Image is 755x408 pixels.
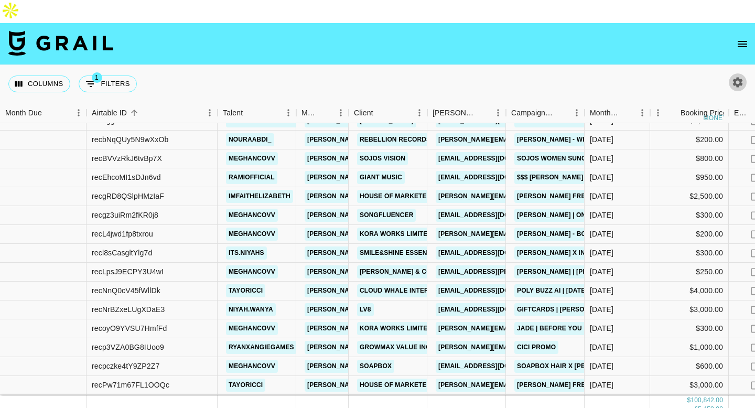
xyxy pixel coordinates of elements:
a: [PERSON_NAME][EMAIL_ADDRESS][DOMAIN_NAME] [305,360,476,373]
a: [PERSON_NAME][EMAIL_ADDRESS][DOMAIN_NAME] [305,133,476,146]
div: Campaign (Type) [511,103,554,123]
a: [PERSON_NAME] | One Thing I Ain't Been [514,209,656,222]
button: Sort [476,105,490,120]
div: recBVVzRkJ6tvBp7X [92,153,162,164]
a: [PERSON_NAME][EMAIL_ADDRESS][DOMAIN_NAME] [305,303,476,316]
div: $ [687,396,691,405]
div: Client [349,103,427,123]
div: Sep '25 [590,210,613,220]
a: KORA WORKS LIMITED [357,322,435,335]
a: [PERSON_NAME][EMAIL_ADDRESS][DOMAIN_NAME] [436,190,607,203]
a: [EMAIL_ADDRESS][PERSON_NAME][DOMAIN_NAME] [436,265,607,278]
div: $3,000.00 [650,376,729,395]
a: [PERSON_NAME][EMAIL_ADDRESS][DOMAIN_NAME] [305,379,476,392]
a: Smile&Shine Essentials INC [357,246,461,260]
a: nouraabdi_ [226,133,274,146]
div: Sep '25 [590,304,613,315]
button: Sort [373,105,388,120]
a: CiCi Promo [514,341,558,354]
a: House of Marketers [357,379,438,392]
a: [PERSON_NAME][EMAIL_ADDRESS][DOMAIN_NAME] [436,228,607,241]
a: ryanxangiegames [226,341,297,354]
span: 1 [92,72,102,83]
div: recpczke4tY9ZP2Z7 [92,361,159,371]
button: Menu [71,105,87,121]
button: Sort [127,105,142,120]
div: recEhcoMI1sDJn6vd [92,172,161,182]
div: recgz3uiRm2fKR0j8 [92,210,158,220]
button: Menu [569,105,585,121]
a: KORA WORKS LIMITED [357,228,435,241]
div: recp3VZA0BG8IUoo9 [92,342,164,352]
div: $950.00 [650,168,729,187]
a: meghancovv [226,360,278,373]
a: [PERSON_NAME][EMAIL_ADDRESS][DOMAIN_NAME] [305,341,476,354]
a: [EMAIL_ADDRESS][DOMAIN_NAME] [436,171,553,184]
a: [EMAIL_ADDRESS][DOMAIN_NAME] [436,209,553,222]
a: [PERSON_NAME][EMAIL_ADDRESS][DOMAIN_NAME] [305,171,476,184]
a: [PERSON_NAME][EMAIL_ADDRESS][DOMAIN_NAME] [436,379,607,392]
a: [PERSON_NAME][EMAIL_ADDRESS][DOMAIN_NAME] [305,209,476,222]
a: SOJOS Vision [357,152,408,165]
div: $300.00 [650,319,729,338]
a: [PERSON_NAME][EMAIL_ADDRESS][DOMAIN_NAME] [305,228,476,241]
a: tayoricci [226,284,265,297]
div: Month Due [590,103,620,123]
div: Sep '25 [590,134,613,145]
div: Campaign (Type) [506,103,585,123]
div: Sep '25 [590,172,613,182]
a: meghancovv [226,209,278,222]
div: $250.00 [650,263,729,282]
button: Sort [243,105,257,120]
div: Sep '25 [590,229,613,239]
button: Menu [333,105,349,121]
button: Sort [42,105,57,120]
a: [PERSON_NAME][EMAIL_ADDRESS][DOMAIN_NAME] [436,133,607,146]
a: niyah.wanya [226,303,276,316]
a: [PERSON_NAME][EMAIL_ADDRESS][DOMAIN_NAME] [305,322,476,335]
a: Giant Music [357,171,405,184]
a: [EMAIL_ADDRESS][DOMAIN_NAME] [436,303,553,316]
a: JADE | Before You Break My Heart [514,322,644,335]
div: Airtable ID [92,103,127,123]
a: meghancovv [226,322,278,335]
div: $1,000.00 [650,338,729,357]
button: Menu [650,105,666,121]
div: Talent [223,103,243,123]
a: [PERSON_NAME][EMAIL_ADDRESS][DOMAIN_NAME] [305,190,476,203]
a: [PERSON_NAME] | [PERSON_NAME] [514,265,633,278]
div: recagg7rdXxfYW95K [92,115,161,126]
div: recNnQ0cV45fWllDk [92,285,160,296]
div: Month Due [5,103,42,123]
button: Select columns [8,76,70,92]
a: [PERSON_NAME][EMAIL_ADDRESS][DOMAIN_NAME] [305,152,476,165]
div: Airtable ID [87,103,218,123]
div: Month Due [585,103,650,123]
div: Booking Price [681,103,727,123]
a: Soapbox [357,360,394,373]
div: $2,500.00 [650,187,729,206]
a: pickleloverwoman [226,114,303,127]
div: recl8sCasgltYlg7d [92,248,152,258]
a: meghancovv [226,228,278,241]
div: Sep '25 [590,285,613,296]
a: Rebellion Records [357,133,433,146]
div: $3,000.00 [650,300,729,319]
div: Sep '25 [590,380,613,390]
div: $200.00 [650,225,729,244]
div: Sep '25 [590,153,613,164]
div: Manager [301,103,318,123]
div: recL4jwd1fp8txrou [92,229,153,239]
div: recbNqQUy5N9wXxOb [92,134,169,145]
a: [PERSON_NAME][EMAIL_ADDRESS][DOMAIN_NAME] [305,265,476,278]
a: [PERSON_NAME] [357,114,416,127]
a: [PERSON_NAME][EMAIL_ADDRESS][DOMAIN_NAME] [305,246,476,260]
div: $300.00 [650,244,729,263]
img: Grail Talent [8,30,113,56]
div: Sep '25 [590,248,613,258]
div: 100,842.00 [691,396,723,405]
a: [PERSON_NAME] - Born To Fly | [PERSON_NAME] [514,228,681,241]
a: [PERSON_NAME][EMAIL_ADDRESS][DOMAIN_NAME] [436,341,607,354]
button: Sort [620,105,634,120]
div: $800.00 [650,149,729,168]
